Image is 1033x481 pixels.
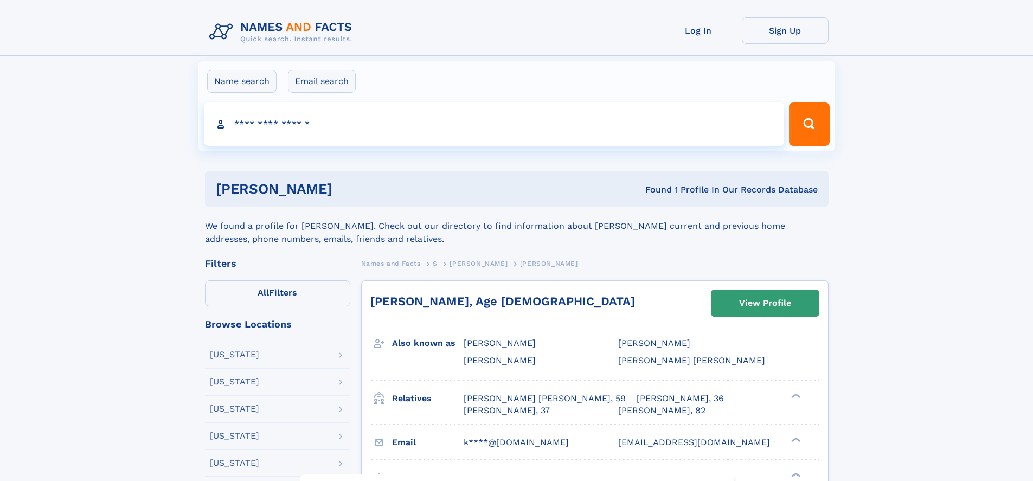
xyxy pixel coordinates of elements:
[450,260,508,267] span: [PERSON_NAME]
[205,259,350,268] div: Filters
[618,405,705,416] a: [PERSON_NAME], 82
[742,17,829,44] a: Sign Up
[433,256,438,270] a: S
[204,102,785,146] input: search input
[205,17,361,47] img: Logo Names and Facts
[788,436,801,443] div: ❯
[258,287,269,298] span: All
[392,334,464,352] h3: Also known as
[789,102,829,146] button: Search Button
[711,290,819,316] a: View Profile
[210,377,259,386] div: [US_STATE]
[618,437,770,447] span: [EMAIL_ADDRESS][DOMAIN_NAME]
[788,471,801,478] div: ❯
[637,393,724,405] a: [PERSON_NAME], 36
[450,256,508,270] a: [PERSON_NAME]
[489,184,818,196] div: Found 1 Profile In Our Records Database
[210,459,259,467] div: [US_STATE]
[205,280,350,306] label: Filters
[739,291,791,316] div: View Profile
[205,207,829,246] div: We found a profile for [PERSON_NAME]. Check out our directory to find information about [PERSON_N...
[392,433,464,452] h3: Email
[216,182,489,196] h1: [PERSON_NAME]
[361,256,421,270] a: Names and Facts
[520,260,578,267] span: [PERSON_NAME]
[392,389,464,408] h3: Relatives
[370,294,635,308] a: [PERSON_NAME], Age [DEMOGRAPHIC_DATA]
[210,432,259,440] div: [US_STATE]
[288,70,356,93] label: Email search
[205,319,350,329] div: Browse Locations
[464,338,536,348] span: [PERSON_NAME]
[788,392,801,399] div: ❯
[210,350,259,359] div: [US_STATE]
[207,70,277,93] label: Name search
[464,355,536,365] span: [PERSON_NAME]
[210,405,259,413] div: [US_STATE]
[618,355,765,365] span: [PERSON_NAME] [PERSON_NAME]
[433,260,438,267] span: S
[655,17,742,44] a: Log In
[464,393,626,405] a: [PERSON_NAME] [PERSON_NAME], 59
[464,405,550,416] a: [PERSON_NAME], 37
[618,338,690,348] span: [PERSON_NAME]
